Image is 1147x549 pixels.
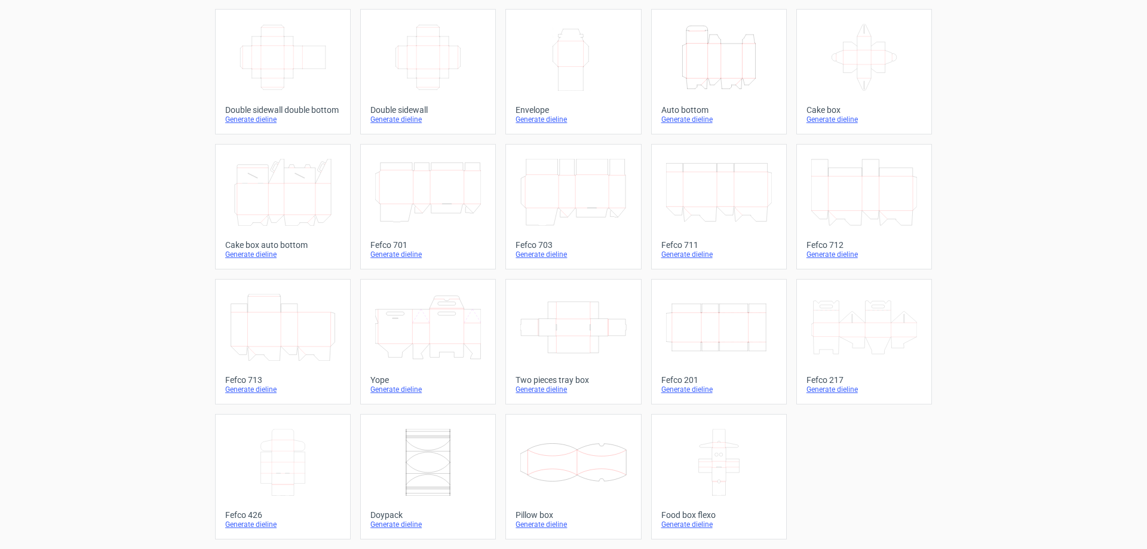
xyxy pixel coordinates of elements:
div: Fefco 712 [806,240,922,250]
a: Fefco 713Generate dieline [215,279,351,404]
a: Fefco 711Generate dieline [651,144,787,269]
div: Pillow box [516,510,631,520]
div: Generate dieline [806,385,922,394]
div: Generate dieline [806,115,922,124]
div: Generate dieline [225,115,341,124]
div: Generate dieline [661,520,777,529]
div: Yope [370,375,486,385]
div: Fefco 711 [661,240,777,250]
div: Generate dieline [516,115,631,124]
a: Two pieces tray boxGenerate dieline [505,279,641,404]
a: Fefco 701Generate dieline [360,144,496,269]
div: Generate dieline [370,115,486,124]
a: Pillow boxGenerate dieline [505,414,641,539]
div: Generate dieline [225,385,341,394]
div: Two pieces tray box [516,375,631,385]
div: Fefco 426 [225,510,341,520]
div: Generate dieline [806,250,922,259]
div: Doypack [370,510,486,520]
div: Double sidewall [370,105,486,115]
div: Generate dieline [370,520,486,529]
div: Double sidewall double bottom [225,105,341,115]
a: Fefco 201Generate dieline [651,279,787,404]
a: YopeGenerate dieline [360,279,496,404]
a: Fefco 712Generate dieline [796,144,932,269]
div: Generate dieline [661,250,777,259]
div: Cake box [806,105,922,115]
a: Fefco 217Generate dieline [796,279,932,404]
a: Fefco 426Generate dieline [215,414,351,539]
div: Generate dieline [661,385,777,394]
a: Cake boxGenerate dieline [796,9,932,134]
a: DoypackGenerate dieline [360,414,496,539]
div: Fefco 217 [806,375,922,385]
div: Fefco 713 [225,375,341,385]
a: Double sidewallGenerate dieline [360,9,496,134]
div: Generate dieline [225,520,341,529]
div: Fefco 201 [661,375,777,385]
div: Fefco 703 [516,240,631,250]
a: Fefco 703Generate dieline [505,144,641,269]
a: Food box flexoGenerate dieline [651,414,787,539]
div: Cake box auto bottom [225,240,341,250]
div: Generate dieline [516,250,631,259]
div: Generate dieline [225,250,341,259]
a: Auto bottomGenerate dieline [651,9,787,134]
div: Generate dieline [661,115,777,124]
a: Cake box auto bottomGenerate dieline [215,144,351,269]
div: Fefco 701 [370,240,486,250]
div: Food box flexo [661,510,777,520]
div: Generate dieline [370,385,486,394]
a: EnvelopeGenerate dieline [505,9,641,134]
div: Generate dieline [516,520,631,529]
div: Generate dieline [516,385,631,394]
div: Envelope [516,105,631,115]
a: Double sidewall double bottomGenerate dieline [215,9,351,134]
div: Generate dieline [370,250,486,259]
div: Auto bottom [661,105,777,115]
